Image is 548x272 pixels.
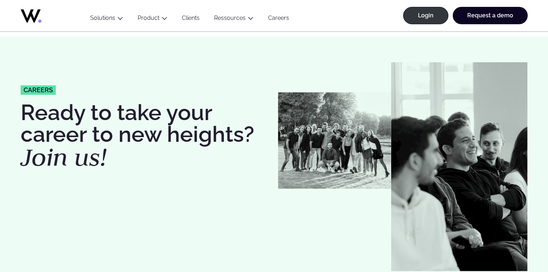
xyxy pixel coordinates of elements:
[403,7,448,24] a: Login
[175,14,207,24] a: Clients
[261,14,296,24] a: Careers
[24,87,53,93] span: careers
[83,14,130,24] button: Solutions
[207,14,261,24] button: Ressources
[21,141,107,173] em: Join us!
[130,14,175,24] button: Product
[214,14,246,21] a: Ressources
[278,92,391,189] img: Whozzies-Team-Revenue
[453,7,528,24] a: Request a demo
[21,102,271,170] h1: Ready to take your career to new heights?
[138,14,159,21] a: Product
